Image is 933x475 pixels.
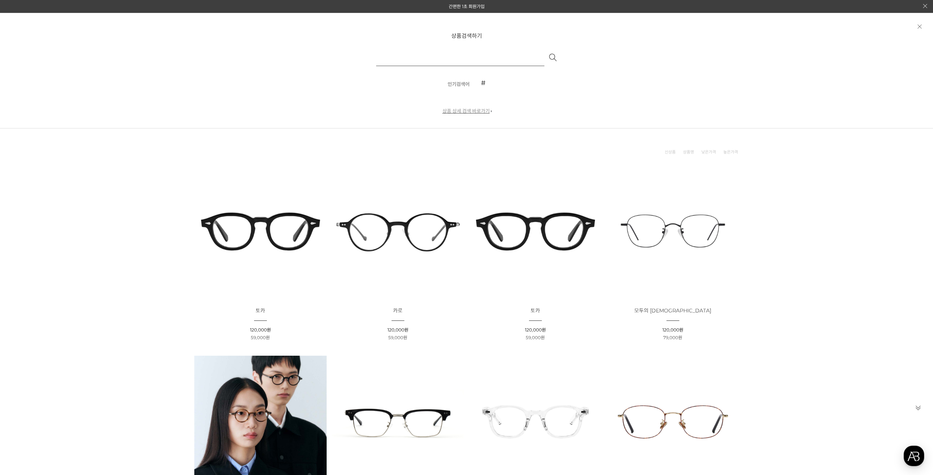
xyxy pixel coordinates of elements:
span: 토카 [530,307,540,314]
span: 120,000원 [525,327,546,333]
a: 신상품 [665,148,676,156]
span: 59,000원 [251,335,270,340]
strong: 인기검색어 [448,79,470,87]
a: 홈 [2,233,48,251]
a: # [477,79,486,87]
span: 토카 [256,307,265,314]
img: 모두의 안경 - 다양한 크기에 맞춘 다용도 디자인 이미지 [607,165,739,297]
a: 토카 [256,308,265,313]
span: 120,000원 [250,327,271,333]
span: 카로 [393,307,403,314]
img: 토카 아세테이트 안경 - 다양한 스타일에 맞는 뿔테 안경 이미지 [469,165,602,297]
a: 설정 [95,233,141,251]
a: 상품 상세 검색 바로가기 [442,108,492,114]
span: 설정 [113,244,122,250]
a: 토카 [530,308,540,313]
a: 대화 [48,233,95,251]
a: 높은가격 [723,148,738,156]
span: 59,000원 [388,335,407,340]
span: 홈 [23,244,27,250]
span: 대화 [67,244,76,250]
span: 59,000원 [526,335,545,340]
span: 120,000원 [387,327,408,333]
a: 카로 [393,308,403,313]
img: 토카 아세테이트 뿔테 안경 이미지 [194,165,327,297]
h2: 상품검색하기 [357,32,577,39]
a: 낮은가격 [701,148,716,156]
span: 120,000원 [662,327,683,333]
a: 상품명 [683,148,694,156]
span: 모두의 [DEMOGRAPHIC_DATA] [634,307,711,314]
a: 간편한 1초 회원가입 [449,4,485,9]
span: 79,000원 [663,335,682,340]
img: 카로 - 감각적인 디자인의 패션 아이템 이미지 [332,165,464,297]
a: 모두의 [DEMOGRAPHIC_DATA] [634,308,711,313]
